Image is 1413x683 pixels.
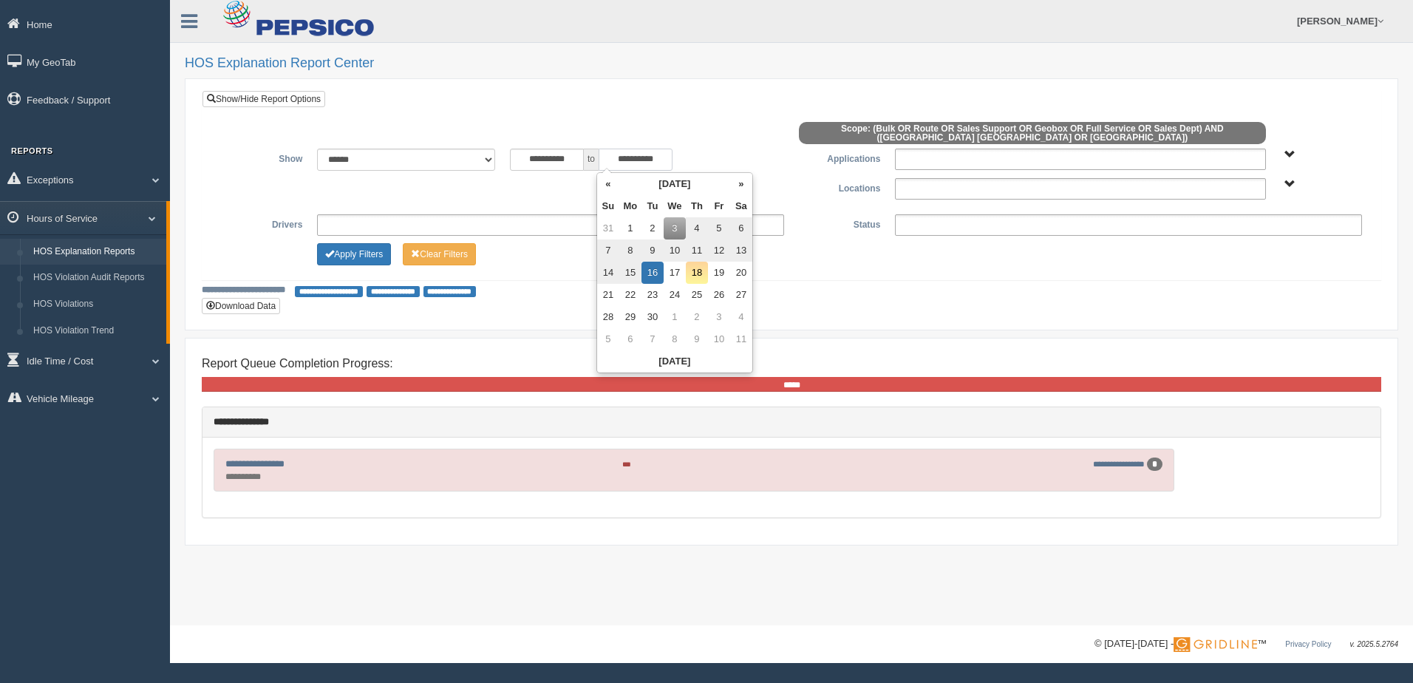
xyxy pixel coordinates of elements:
th: Fr [708,195,730,217]
a: Privacy Policy [1285,640,1331,648]
td: 10 [664,239,686,262]
td: 11 [686,239,708,262]
td: 1 [619,217,641,239]
td: 2 [686,306,708,328]
td: 19 [708,262,730,284]
th: Mo [619,195,641,217]
th: Su [597,195,619,217]
a: HOS Violation Audit Reports [27,265,166,291]
button: Change Filter Options [403,243,476,265]
span: to [584,149,599,171]
label: Show [214,149,310,166]
th: [DATE] [619,173,730,195]
td: 5 [708,217,730,239]
td: 16 [641,262,664,284]
td: 12 [708,239,730,262]
td: 29 [619,306,641,328]
td: 10 [708,328,730,350]
td: 8 [619,239,641,262]
td: 27 [730,284,752,306]
td: 13 [730,239,752,262]
td: 4 [730,306,752,328]
th: Tu [641,195,664,217]
th: We [664,195,686,217]
td: 17 [664,262,686,284]
td: 22 [619,284,641,306]
td: 20 [730,262,752,284]
td: 9 [686,328,708,350]
a: Show/Hide Report Options [202,91,325,107]
td: 15 [619,262,641,284]
td: 1 [664,306,686,328]
td: 11 [730,328,752,350]
td: 8 [664,328,686,350]
td: 26 [708,284,730,306]
h2: HOS Explanation Report Center [185,56,1398,71]
td: 21 [597,284,619,306]
h4: Report Queue Completion Progress: [202,357,1381,370]
img: Gridline [1174,637,1257,652]
span: Scope: (Bulk OR Route OR Sales Support OR Geobox OR Full Service OR Sales Dept) AND ([GEOGRAPHIC_... [799,122,1266,144]
th: [DATE] [597,350,752,373]
td: 6 [619,328,641,350]
button: Download Data [202,298,280,314]
td: 18 [686,262,708,284]
td: 14 [597,262,619,284]
label: Applications [791,149,888,166]
td: 2 [641,217,664,239]
th: Th [686,195,708,217]
label: Drivers [214,214,310,232]
td: 23 [641,284,664,306]
td: 7 [641,328,664,350]
td: 5 [597,328,619,350]
td: 31 [597,217,619,239]
label: Status [791,214,888,232]
td: 28 [597,306,619,328]
a: HOS Violation Trend [27,318,166,344]
span: v. 2025.5.2764 [1350,640,1398,648]
td: 24 [664,284,686,306]
th: » [730,173,752,195]
label: Locations [791,178,888,196]
td: 3 [708,306,730,328]
td: 6 [730,217,752,239]
button: Change Filter Options [317,243,391,265]
td: 4 [686,217,708,239]
td: 30 [641,306,664,328]
td: 7 [597,239,619,262]
td: 3 [664,217,686,239]
div: © [DATE]-[DATE] - ™ [1094,636,1398,652]
td: 25 [686,284,708,306]
a: HOS Violations [27,291,166,318]
th: « [597,173,619,195]
td: 9 [641,239,664,262]
a: HOS Explanation Reports [27,239,166,265]
th: Sa [730,195,752,217]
